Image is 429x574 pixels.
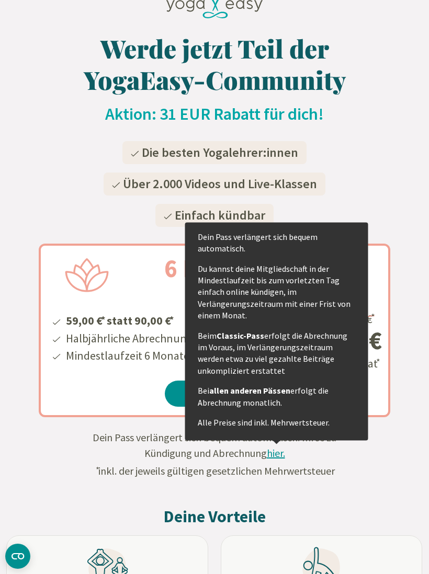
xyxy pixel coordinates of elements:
[198,231,356,254] p: Dein Pass verlängert sich bequem automatisch.
[198,385,356,408] p: Bei erfolgt die Abrechnung monatlich.
[64,330,193,347] li: Halbjährliche Abrechnung
[165,381,265,407] a: Auswählen
[175,207,265,223] span: Einfach kündbar
[39,32,390,95] h1: Werde jetzt Teil der YogaEasy-Community
[84,430,345,479] div: Dein Pass verlängert sich bequem automatisch. Infos zu Kündigung und Abrechnung
[123,176,317,192] span: Über 2.000 Videos und Live-Klassen
[64,347,193,364] li: Mindestlaufzeit 6 Monate
[198,262,356,321] p: Du kannst deine Mitgliedschaft in der Mindestlaufzeit bis zum vorletzten Tag einfach online kündi...
[142,144,298,160] span: Die besten Yogalehrer:innen
[217,330,264,340] strong: Classic-Pass
[198,416,356,428] p: Alle Preise sind inkl. Mehrwertsteuer.
[198,329,356,376] p: Beim erfolgt die Abrechnung im Voraus, im Verlängerungszeitraum werden etwa zu viel gezahlte Beit...
[64,310,193,329] li: 59,00 € statt 90,00 €
[267,446,285,460] span: hier.
[209,385,290,396] strong: allen anderen Pässen
[95,464,335,477] span: inkl. der jeweils gültigen gesetzlichen Mehrwertsteuer
[139,249,290,287] h2: 6 Monate
[5,544,30,569] button: CMP-Widget öffnen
